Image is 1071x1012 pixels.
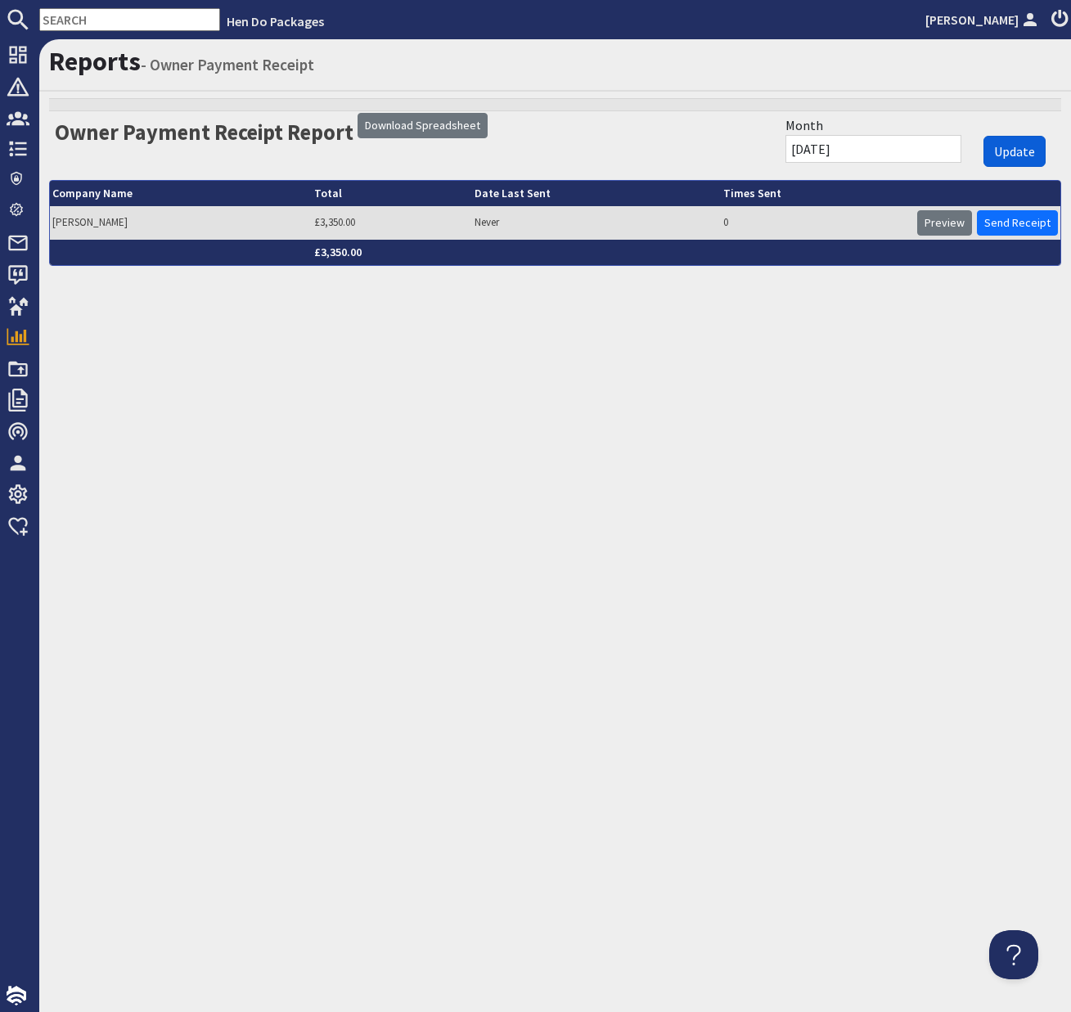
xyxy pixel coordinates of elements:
th: Company Name [50,181,312,206]
input: Start Day [785,135,961,163]
th: Times Sent [721,181,915,206]
a: Reports [49,45,141,78]
a: Send Receipt [977,210,1058,236]
a: Hen Do Packages [227,13,324,29]
td: 0 [721,206,915,240]
img: staytech_i_w-64f4e8e9ee0a9c174fd5317b4b171b261742d2d393467e5bdba4413f4f884c10.svg [7,986,26,1005]
input: SEARCH [39,8,220,31]
iframe: Toggle Customer Support [989,930,1038,979]
a: Download Spreadsheet [358,113,488,138]
th: Date Last Sent [472,181,721,206]
a: Preview [917,210,972,236]
label: Month [785,115,823,135]
small: - Owner Payment Receipt [141,55,314,74]
span: Update [994,143,1035,160]
td: Never [472,206,721,240]
button: Update [983,136,1046,167]
th: Total [312,181,473,206]
a: [PERSON_NAME] [925,10,1042,29]
h2: Owner Payment Receipt Report [55,113,353,146]
th: £3,350.00 [312,240,473,265]
td: £3,350.00 [312,206,473,240]
td: [PERSON_NAME] [50,206,312,240]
